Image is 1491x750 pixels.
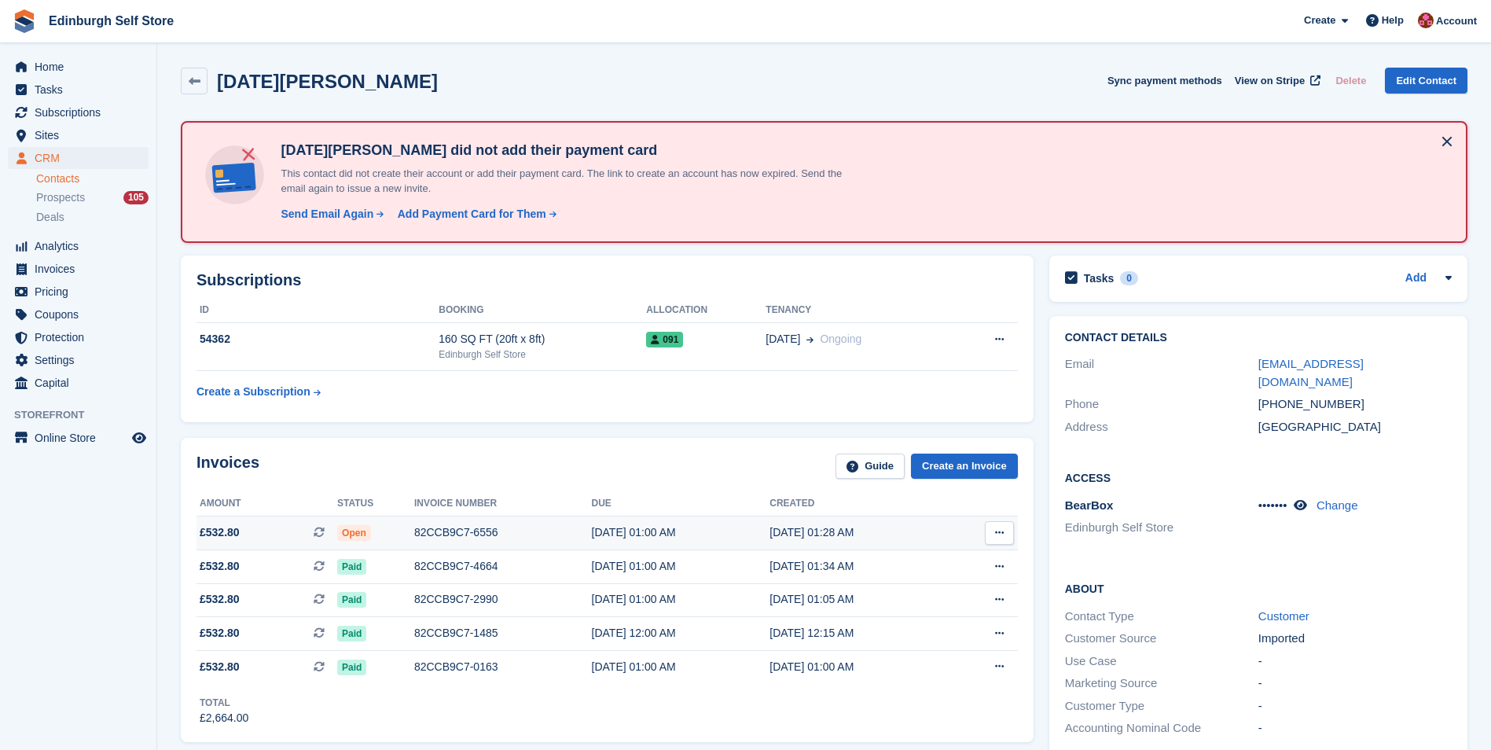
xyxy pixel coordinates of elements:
[1228,68,1324,94] a: View on Stripe
[8,124,149,146] a: menu
[8,326,149,348] a: menu
[200,591,240,608] span: £532.80
[337,626,366,642] span: Paid
[1258,697,1452,715] div: -
[592,491,770,517] th: Due
[1065,653,1258,671] div: Use Case
[391,206,558,222] a: Add Payment Card for Them
[130,428,149,447] a: Preview store
[35,56,129,78] span: Home
[337,660,366,675] span: Paid
[337,525,371,541] span: Open
[1405,270,1427,288] a: Add
[8,56,149,78] a: menu
[217,71,438,92] h2: [DATE][PERSON_NAME]
[769,491,948,517] th: Created
[337,592,366,608] span: Paid
[769,625,948,642] div: [DATE] 12:15 AM
[1065,395,1258,414] div: Phone
[1065,418,1258,436] div: Address
[35,326,129,348] span: Protection
[35,124,129,146] span: Sites
[8,258,149,280] a: menu
[1065,469,1452,485] h2: Access
[766,331,800,347] span: [DATE]
[196,331,439,347] div: 54362
[196,298,439,323] th: ID
[36,189,149,206] a: Prospects 105
[1120,271,1138,285] div: 0
[200,524,240,541] span: £532.80
[1065,332,1452,344] h2: Contact Details
[592,524,770,541] div: [DATE] 01:00 AM
[414,625,592,642] div: 82CCB9C7-1485
[1258,395,1452,414] div: [PHONE_NUMBER]
[414,558,592,575] div: 82CCB9C7-4664
[1258,418,1452,436] div: [GEOGRAPHIC_DATA]
[8,101,149,123] a: menu
[274,142,864,160] h4: [DATE][PERSON_NAME] did not add their payment card
[766,298,953,323] th: Tenancy
[646,332,683,347] span: 091
[1436,13,1477,29] span: Account
[398,206,546,222] div: Add Payment Card for Them
[8,79,149,101] a: menu
[35,303,129,325] span: Coupons
[1258,653,1452,671] div: -
[1385,68,1467,94] a: Edit Contact
[36,190,85,205] span: Prospects
[196,491,337,517] th: Amount
[8,303,149,325] a: menu
[769,558,948,575] div: [DATE] 01:34 AM
[1258,498,1287,512] span: •••••••
[337,559,366,575] span: Paid
[646,298,766,323] th: Allocation
[414,524,592,541] div: 82CCB9C7-6556
[35,427,129,449] span: Online Store
[35,235,129,257] span: Analytics
[769,591,948,608] div: [DATE] 01:05 AM
[8,372,149,394] a: menu
[769,524,948,541] div: [DATE] 01:28 AM
[1107,68,1222,94] button: Sync payment methods
[35,79,129,101] span: Tasks
[439,331,646,347] div: 160 SQ FT (20ft x 8ft)
[1065,519,1258,537] li: Edinburgh Self Store
[439,347,646,362] div: Edinburgh Self Store
[835,454,905,480] a: Guide
[35,147,129,169] span: CRM
[8,427,149,449] a: menu
[14,407,156,423] span: Storefront
[1065,719,1258,737] div: Accounting Nominal Code
[439,298,646,323] th: Booking
[1418,13,1434,28] img: Lucy Michalec
[592,591,770,608] div: [DATE] 01:00 AM
[281,206,373,222] div: Send Email Again
[337,491,414,517] th: Status
[123,191,149,204] div: 105
[196,454,259,480] h2: Invoices
[1065,675,1258,693] div: Marketing Source
[196,377,321,406] a: Create a Subscription
[1065,498,1114,512] span: BearBox
[820,333,861,345] span: Ongoing
[35,281,129,303] span: Pricing
[200,659,240,675] span: £532.80
[911,454,1018,480] a: Create an Invoice
[1258,630,1452,648] div: Imported
[1065,697,1258,715] div: Customer Type
[769,659,948,675] div: [DATE] 01:00 AM
[1382,13,1404,28] span: Help
[200,558,240,575] span: £532.80
[1065,355,1258,391] div: Email
[1258,675,1452,693] div: -
[36,171,149,186] a: Contacts
[13,9,36,33] img: stora-icon-8386f47178a22dfd0bd8f6a31ec36ba5ce8667c1dd55bd0f319d3a0aa187defe.svg
[1304,13,1335,28] span: Create
[36,210,64,225] span: Deals
[200,625,240,642] span: £532.80
[1065,630,1258,648] div: Customer Source
[1258,357,1364,388] a: [EMAIL_ADDRESS][DOMAIN_NAME]
[36,209,149,226] a: Deals
[196,271,1018,289] h2: Subscriptions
